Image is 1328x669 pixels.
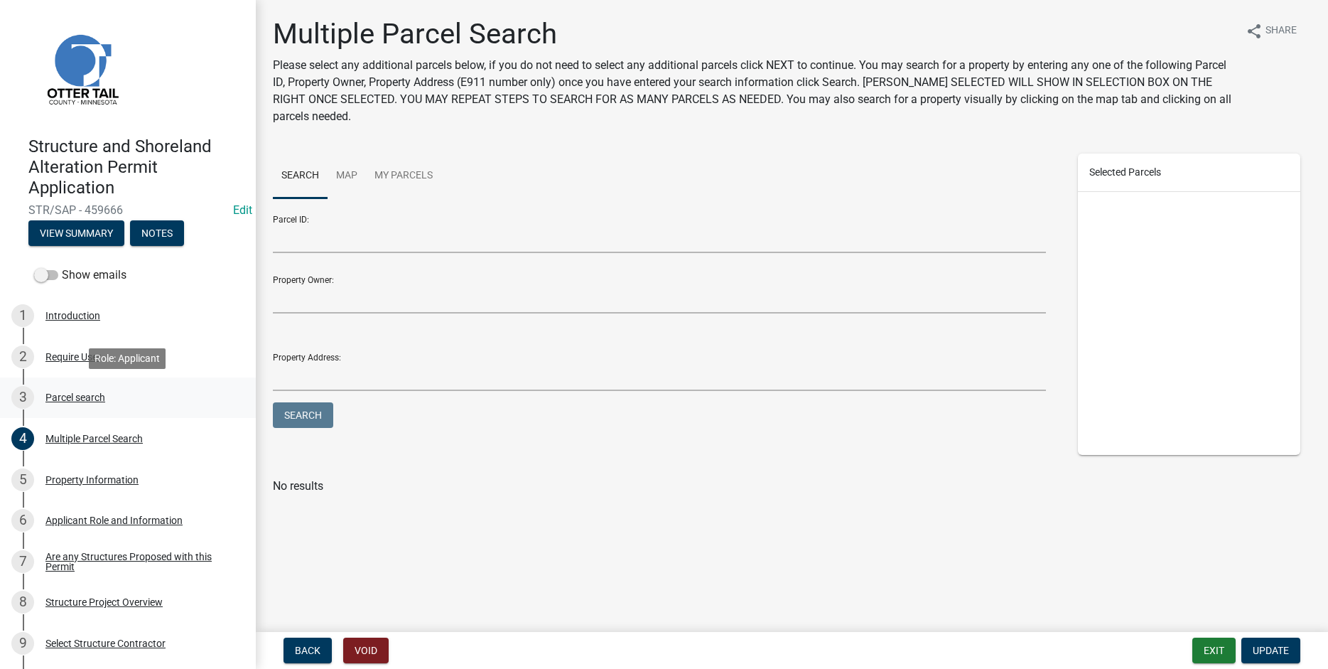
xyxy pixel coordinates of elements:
div: Select Structure Contractor [45,638,166,648]
button: Exit [1192,638,1236,663]
div: Are any Structures Proposed with this Permit [45,552,233,572]
span: STR/SAP - 459666 [28,203,227,217]
p: No results [273,478,1311,495]
div: Property Information [45,475,139,485]
p: Please select any additional parcels below, if you do not need to select any additional parcels c... [273,57,1234,125]
button: Update [1241,638,1300,663]
a: My Parcels [366,154,441,199]
div: Introduction [45,311,100,321]
label: Show emails [34,267,126,284]
button: Notes [130,220,184,246]
wm-modal-confirm: Edit Application Number [233,203,252,217]
wm-modal-confirm: Notes [130,229,184,240]
div: Role: Applicant [89,348,166,369]
button: shareShare [1234,17,1308,45]
button: Back [284,638,332,663]
div: Require User [45,352,101,362]
a: Search [273,154,328,199]
span: Share [1265,23,1297,40]
a: Edit [233,203,252,217]
div: Parcel search [45,392,105,402]
button: Void [343,638,389,663]
div: 9 [11,632,34,655]
div: Multiple Parcel Search [45,434,143,444]
div: 3 [11,386,34,409]
h1: Multiple Parcel Search [273,17,1234,51]
div: 5 [11,469,34,491]
div: 1 [11,304,34,327]
span: Update [1253,645,1289,656]
i: share [1246,23,1263,40]
img: Otter Tail County, Minnesota [28,15,135,122]
div: 8 [11,591,34,614]
span: Back [295,645,320,656]
div: 6 [11,509,34,532]
div: 4 [11,427,34,450]
div: Selected Parcels [1078,154,1300,192]
div: 7 [11,550,34,573]
div: 2 [11,346,34,368]
button: Search [273,402,333,428]
div: Applicant Role and Information [45,515,183,525]
h4: Structure and Shoreland Alteration Permit Application [28,137,244,198]
div: Structure Project Overview [45,597,163,607]
a: Map [328,154,366,199]
button: View Summary [28,220,124,246]
wm-modal-confirm: Summary [28,229,124,240]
